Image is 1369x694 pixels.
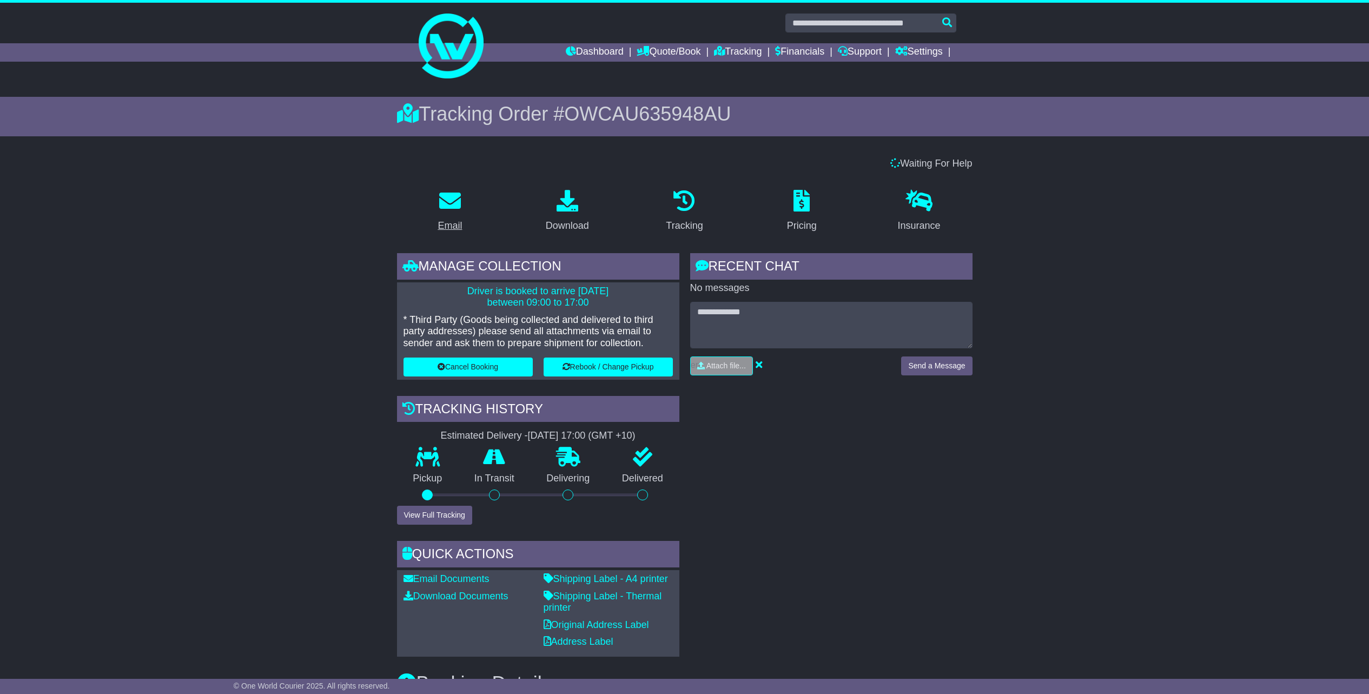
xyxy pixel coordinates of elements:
p: * Third Party (Goods being collected and delivered to third party addresses) please send all atta... [404,314,673,349]
a: Pricing [780,186,824,237]
div: Download [546,219,589,233]
a: Settings [895,43,943,62]
a: Insurance [891,186,948,237]
a: Tracking [659,186,710,237]
button: Cancel Booking [404,358,533,376]
button: Rebook / Change Pickup [544,358,673,376]
p: Pickup [397,473,459,485]
a: Shipping Label - A4 printer [544,573,668,584]
p: No messages [690,282,973,294]
p: Delivered [606,473,679,485]
div: Manage collection [397,253,679,282]
p: In Transit [458,473,531,485]
a: Address Label [544,636,613,647]
p: Driver is booked to arrive [DATE] between 09:00 to 17:00 [404,286,673,309]
div: Insurance [898,219,941,233]
span: OWCAU635948AU [564,103,731,125]
div: Waiting For Help [392,158,978,170]
a: Download Documents [404,591,508,602]
div: Tracking history [397,396,679,425]
a: Financials [775,43,824,62]
a: Email Documents [404,573,490,584]
a: Original Address Label [544,619,649,630]
a: Download [539,186,596,237]
div: Quick Actions [397,541,679,570]
a: Dashboard [566,43,624,62]
div: Tracking [666,219,703,233]
a: Shipping Label - Thermal printer [544,591,662,613]
a: Quote/Book [637,43,700,62]
div: Pricing [787,219,817,233]
button: Send a Message [901,356,972,375]
div: RECENT CHAT [690,253,973,282]
div: Tracking Order # [397,102,973,125]
div: Email [438,219,462,233]
span: © One World Courier 2025. All rights reserved. [234,682,390,690]
button: View Full Tracking [397,506,472,525]
a: Tracking [714,43,762,62]
div: Estimated Delivery - [397,430,679,442]
a: Email [431,186,469,237]
div: [DATE] 17:00 (GMT +10) [528,430,636,442]
a: Support [838,43,882,62]
p: Delivering [531,473,606,485]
